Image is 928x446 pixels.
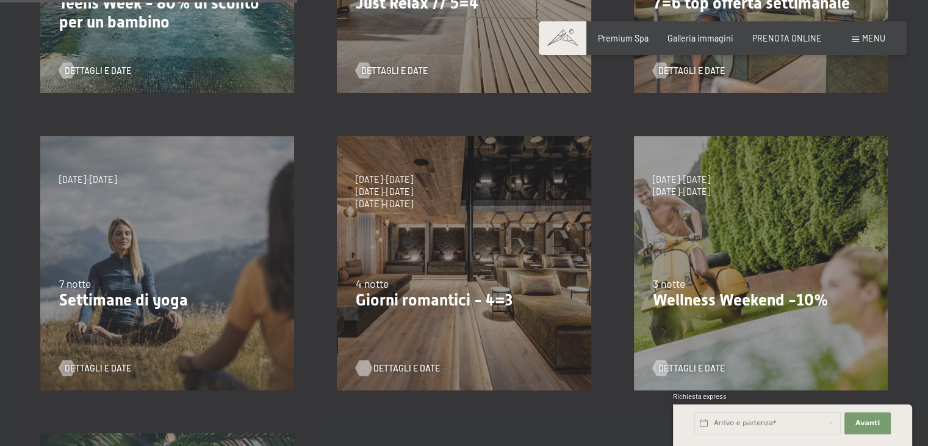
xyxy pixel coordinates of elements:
span: [DATE]-[DATE] [653,174,710,186]
a: Galleria immagini [667,33,733,43]
a: Dettagli e Date [653,362,725,375]
p: Giorni romantici - 4=3 [356,291,572,310]
a: Dettagli e Date [356,362,428,375]
button: Avanti [844,412,891,434]
a: Dettagli e Date [356,65,428,77]
span: [DATE]-[DATE] [356,174,413,186]
span: Avanti [855,419,880,428]
span: Richiesta express [673,392,727,400]
span: Dettagli e Date [65,362,131,375]
span: Dettagli e Date [65,65,131,77]
span: Dettagli e Date [658,65,725,77]
span: 4 notte [356,277,389,290]
span: 3 notte [653,277,685,290]
span: 7 notte [59,277,91,290]
p: Settimane di yoga [59,291,275,310]
span: Dettagli e Date [361,65,428,77]
a: PRENOTA ONLINE [752,33,822,43]
a: Dettagli e Date [59,65,131,77]
a: Dettagli e Date [59,362,131,375]
p: Wellness Weekend -10% [653,291,869,310]
span: Dettagli e Date [658,362,725,375]
span: [DATE]-[DATE] [356,198,413,210]
a: Premium Spa [598,33,649,43]
span: Dettagli e Date [373,362,440,375]
span: [DATE]-[DATE] [59,174,117,186]
span: Menu [862,33,885,43]
span: [DATE]-[DATE] [356,186,413,198]
span: [DATE]-[DATE] [653,186,710,198]
a: Dettagli e Date [653,65,725,77]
